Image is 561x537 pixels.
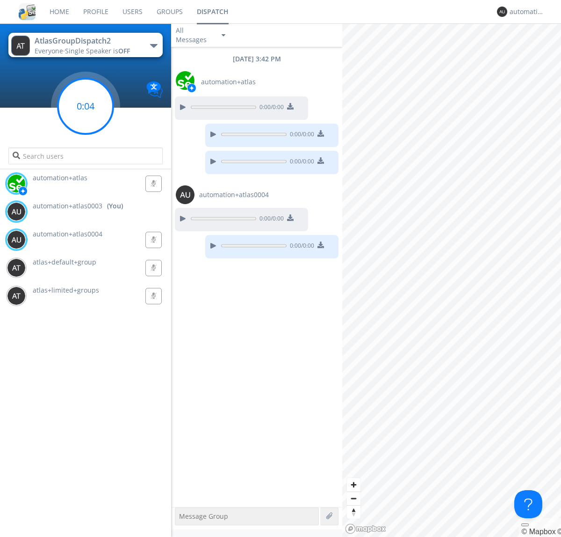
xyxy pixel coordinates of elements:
span: atlas+limited+groups [33,286,99,294]
img: download media button [317,242,324,248]
img: Translation enabled [146,81,163,98]
img: 373638.png [497,7,507,17]
img: 373638.png [7,202,26,221]
span: 0:00 / 0:00 [256,214,284,225]
img: download media button [287,103,294,110]
span: atlas+default+group [33,257,96,266]
span: Single Speaker is [65,46,130,55]
img: 373638.png [7,258,26,277]
span: automation+atlas [33,173,87,182]
img: 373638.png [7,230,26,249]
span: 0:00 / 0:00 [256,103,284,113]
img: 373638.png [11,36,30,56]
img: 373638.png [176,185,194,204]
img: cddb5a64eb264b2086981ab96f4c1ba7 [19,3,36,20]
div: All Messages [176,26,213,44]
img: download media button [317,130,324,137]
div: AtlasGroupDispatch2 [35,36,140,46]
span: automation+atlas0004 [199,190,269,199]
iframe: Toggle Customer Support [514,490,542,518]
img: d2d01cd9b4174d08988066c6d424eccd [176,71,194,90]
span: 0:00 / 0:00 [287,242,314,252]
a: Mapbox [521,528,555,536]
span: automation+atlas0004 [33,229,102,238]
span: 0:00 / 0:00 [287,130,314,140]
img: 373638.png [7,287,26,305]
img: d2d01cd9b4174d08988066c6d424eccd [7,174,26,193]
a: Mapbox logo [345,523,386,534]
button: Toggle attribution [521,523,529,526]
div: Everyone · [35,46,140,56]
span: 0:00 / 0:00 [287,157,314,168]
button: AtlasGroupDispatch2Everyone·Single Speaker isOFF [8,33,162,57]
span: Zoom out [347,492,360,505]
div: automation+atlas0003 [510,7,545,16]
div: (You) [107,201,123,211]
button: Zoom in [347,478,360,492]
div: [DATE] 3:42 PM [171,54,342,64]
img: download media button [287,214,294,221]
span: automation+atlas [201,77,256,87]
button: Zoom out [347,492,360,505]
button: Reset bearing to north [347,505,360,519]
img: download media button [317,157,324,164]
span: automation+atlas0003 [33,201,102,211]
span: OFF [118,46,130,55]
input: Search users [8,147,162,164]
img: caret-down-sm.svg [222,34,225,37]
